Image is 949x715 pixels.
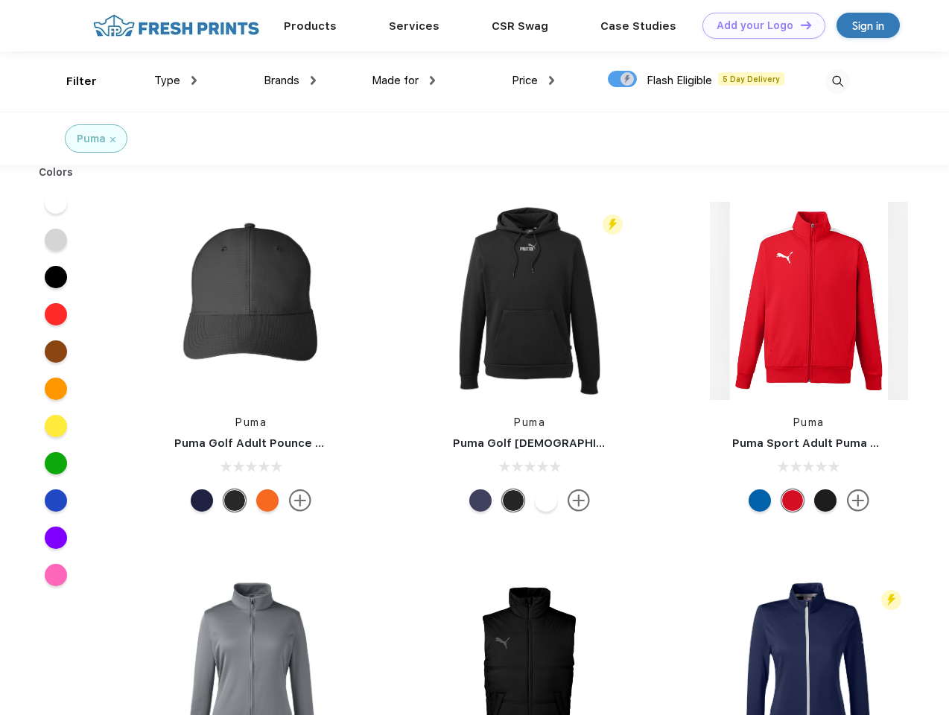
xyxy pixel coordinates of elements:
[154,74,180,87] span: Type
[825,69,850,94] img: desktop_search.svg
[749,489,771,512] div: Lapis Blue
[549,76,554,85] img: dropdown.png
[469,489,492,512] div: Peacoat
[492,19,548,33] a: CSR Swag
[502,489,524,512] div: Puma Black
[191,489,213,512] div: Peacoat
[881,590,901,610] img: flash_active_toggle.svg
[453,436,729,450] a: Puma Golf [DEMOGRAPHIC_DATA]' Icon Golf Polo
[110,137,115,142] img: filter_cancel.svg
[852,17,884,34] div: Sign in
[847,489,869,512] img: more.svg
[717,19,793,32] div: Add your Logo
[152,202,350,400] img: func=resize&h=266
[89,13,264,39] img: fo%20logo%202.webp
[284,19,337,33] a: Products
[191,76,197,85] img: dropdown.png
[289,489,311,512] img: more.svg
[535,489,557,512] div: Bright White
[66,73,97,90] div: Filter
[514,416,545,428] a: Puma
[801,21,811,29] img: DT
[512,74,538,87] span: Price
[431,202,629,400] img: func=resize&h=266
[837,13,900,38] a: Sign in
[603,214,623,235] img: flash_active_toggle.svg
[814,489,837,512] div: Puma Black
[710,202,908,400] img: func=resize&h=266
[174,436,402,450] a: Puma Golf Adult Pounce Adjustable Cap
[793,416,825,428] a: Puma
[718,72,784,86] span: 5 Day Delivery
[647,74,712,87] span: Flash Eligible
[311,76,316,85] img: dropdown.png
[568,489,590,512] img: more.svg
[223,489,246,512] div: Puma Black
[256,489,279,512] div: Vibrant Orange
[389,19,439,33] a: Services
[77,131,106,147] div: Puma
[430,76,435,85] img: dropdown.png
[372,74,419,87] span: Made for
[264,74,299,87] span: Brands
[781,489,804,512] div: High Risk Red
[28,165,85,180] div: Colors
[235,416,267,428] a: Puma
